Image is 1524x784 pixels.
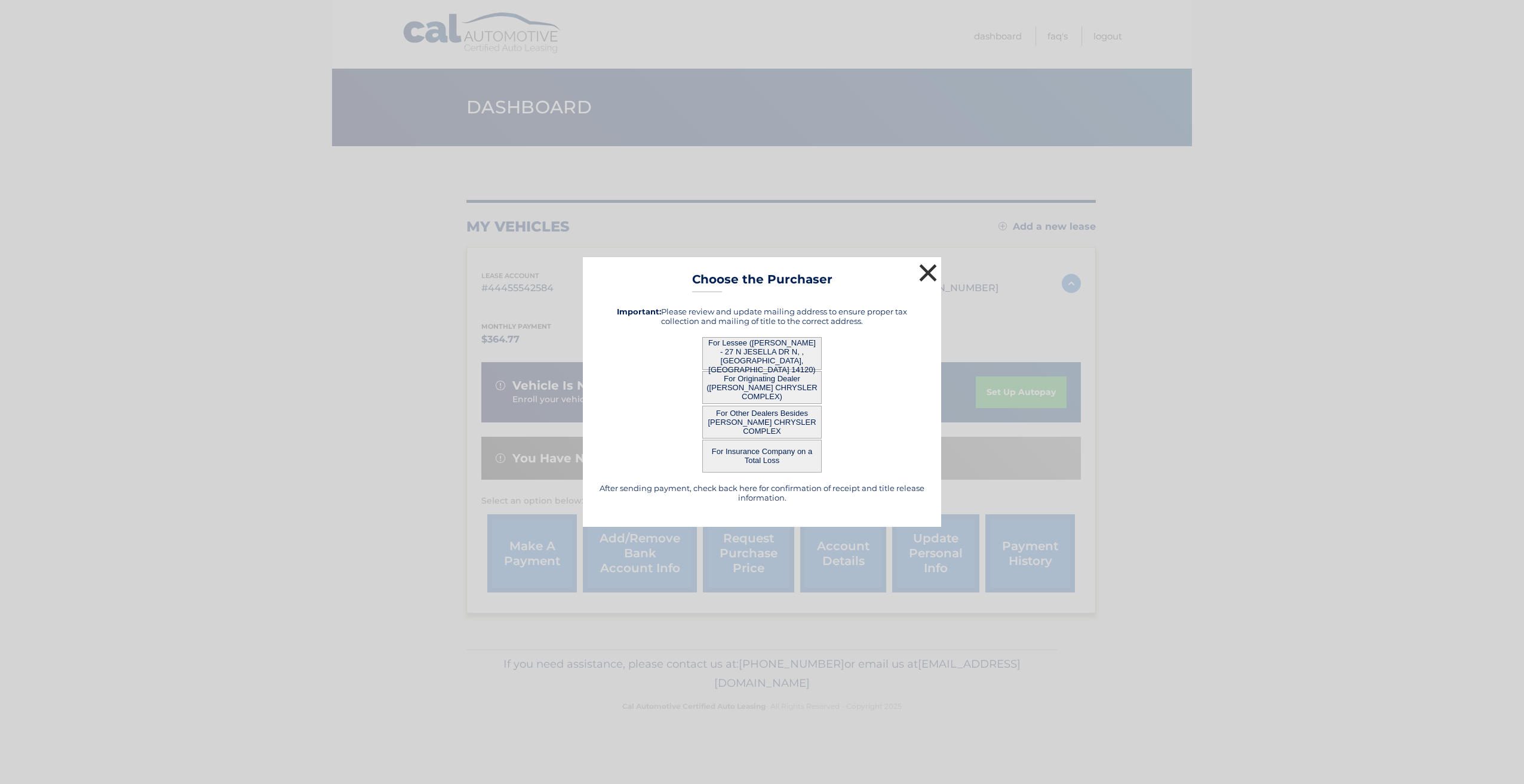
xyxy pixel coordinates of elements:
[702,440,822,473] button: For Insurance Company on a Total Loss
[692,272,832,293] h3: Choose the Purchaser
[598,483,926,502] h5: After sending payment, check back here for confirmation of receipt and title release information.
[702,406,822,439] button: For Other Dealers Besides [PERSON_NAME] CHRYSLER COMPLEX
[702,337,822,370] button: For Lessee ([PERSON_NAME] - 27 N JESELLA DR N, , [GEOGRAPHIC_DATA], [GEOGRAPHIC_DATA] 14120)
[702,371,822,404] button: For Originating Dealer ([PERSON_NAME] CHRYSLER COMPLEX)
[617,307,661,316] strong: Important:
[916,261,940,285] button: ×
[598,307,926,326] h5: Please review and update mailing address to ensure proper tax collection and mailing of title to ...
